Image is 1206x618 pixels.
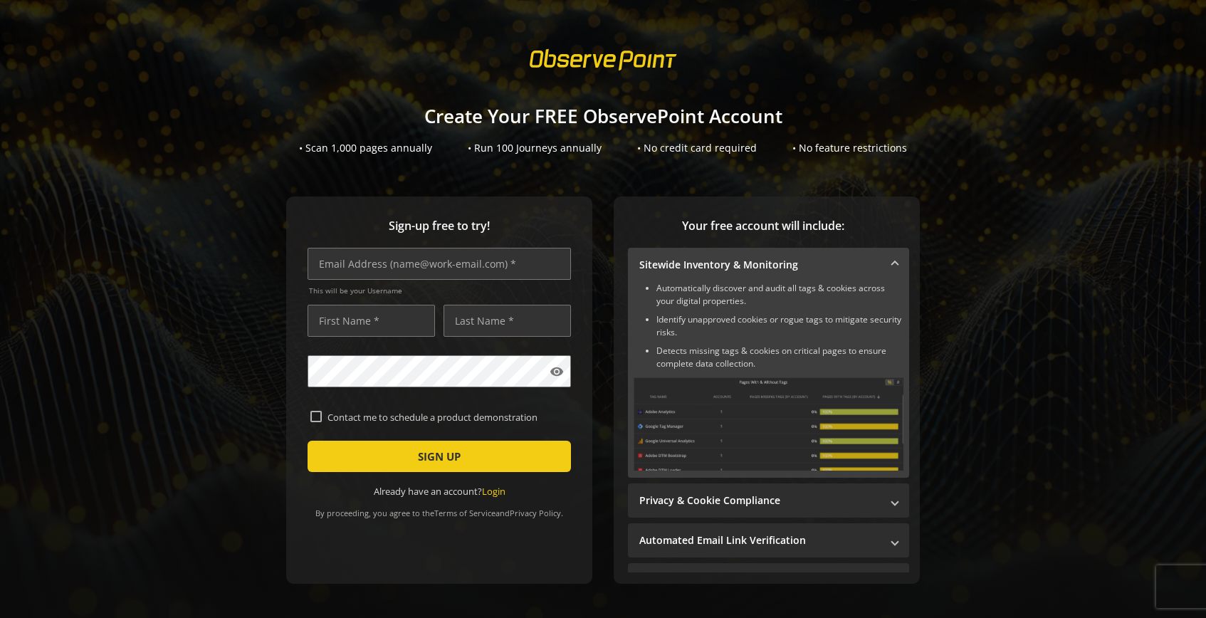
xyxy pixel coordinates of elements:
[434,508,495,518] a: Terms of Service
[299,141,432,155] div: • Scan 1,000 pages annually
[308,441,571,472] button: SIGN UP
[656,313,903,339] li: Identify unapproved cookies or rogue tags to mitigate security risks.
[418,444,461,469] span: SIGN UP
[639,533,881,548] mat-panel-title: Automated Email Link Verification
[628,218,898,234] span: Your free account will include:
[468,141,602,155] div: • Run 100 Journeys annually
[628,523,909,557] mat-expansion-panel-header: Automated Email Link Verification
[628,248,909,282] mat-expansion-panel-header: Sitewide Inventory & Monitoring
[308,218,571,234] span: Sign-up free to try!
[550,365,564,379] mat-icon: visibility
[482,485,505,498] a: Login
[637,141,757,155] div: • No credit card required
[444,305,571,337] input: Last Name *
[308,305,435,337] input: First Name *
[309,286,571,295] span: This will be your Username
[634,377,903,471] img: Sitewide Inventory & Monitoring
[308,485,571,498] div: Already have an account?
[322,411,568,424] label: Contact me to schedule a product demonstration
[308,498,571,518] div: By proceeding, you agree to the and .
[628,282,909,478] div: Sitewide Inventory & Monitoring
[628,483,909,518] mat-expansion-panel-header: Privacy & Cookie Compliance
[308,248,571,280] input: Email Address (name@work-email.com) *
[628,563,909,597] mat-expansion-panel-header: Performance Monitoring with Web Vitals
[639,493,881,508] mat-panel-title: Privacy & Cookie Compliance
[510,508,561,518] a: Privacy Policy
[792,141,907,155] div: • No feature restrictions
[639,258,881,272] mat-panel-title: Sitewide Inventory & Monitoring
[656,345,903,370] li: Detects missing tags & cookies on critical pages to ensure complete data collection.
[656,282,903,308] li: Automatically discover and audit all tags & cookies across your digital properties.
